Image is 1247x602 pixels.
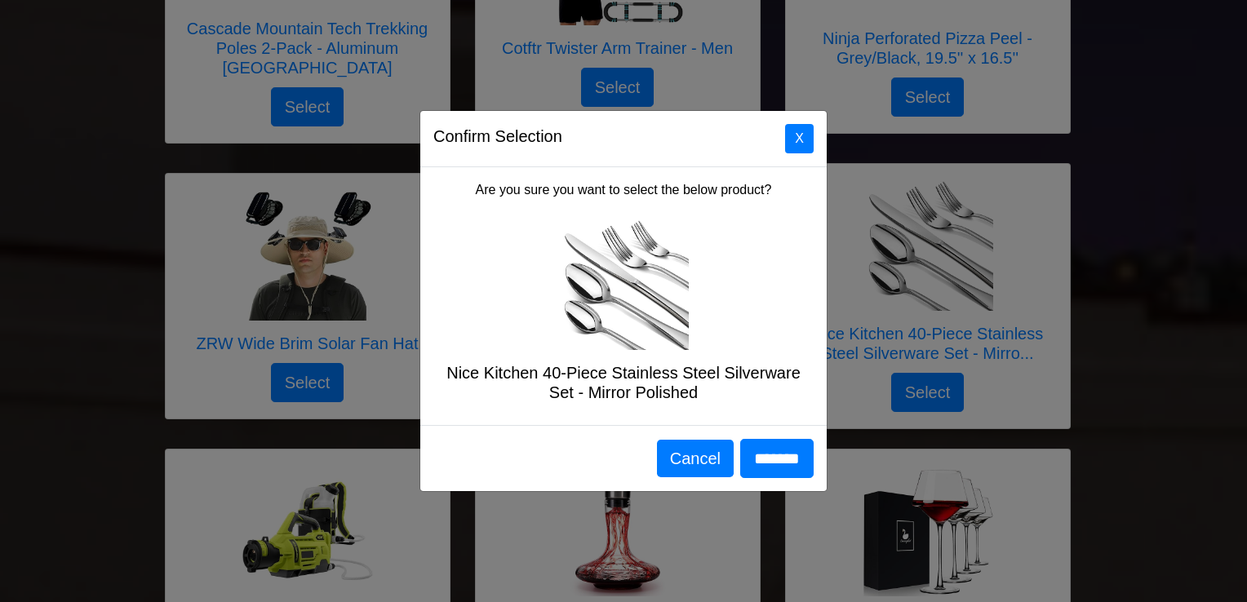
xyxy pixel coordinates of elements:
button: Cancel [657,440,734,477]
h5: Nice Kitchen 40-Piece Stainless Steel Silverware Set - Mirror Polished [433,363,814,402]
div: Are you sure you want to select the below product? [420,167,827,425]
button: Close [785,124,814,153]
h5: Confirm Selection [433,124,562,148]
img: Nice Kitchen 40-Piece Stainless Steel Silverware Set - Mirror Polished [558,219,689,350]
